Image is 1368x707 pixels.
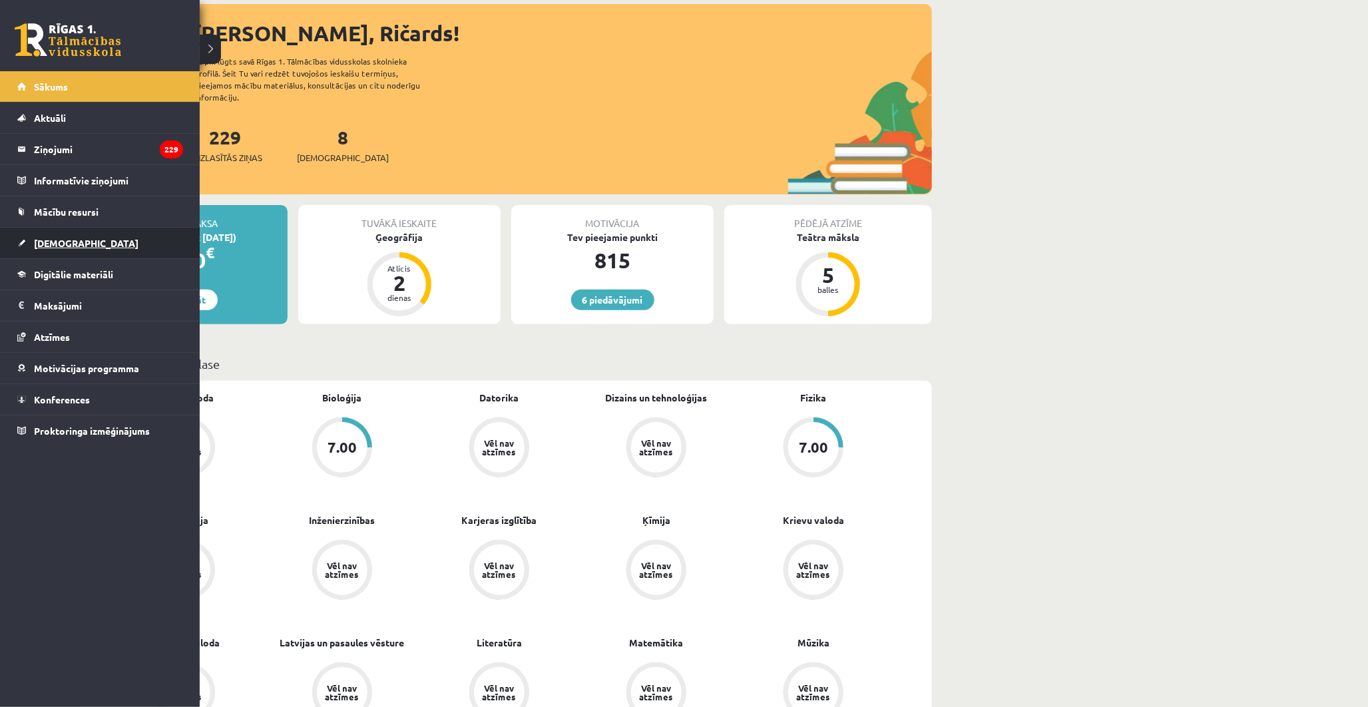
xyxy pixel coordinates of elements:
[17,353,183,383] a: Motivācijas programma
[17,165,183,196] a: Informatīvie ziņojumi
[511,205,714,230] div: Motivācija
[298,205,501,230] div: Tuvākā ieskaite
[34,331,70,343] span: Atzīmes
[15,23,121,57] a: Rīgas 1. Tālmācības vidusskola
[17,384,183,415] a: Konferences
[481,561,518,579] div: Vēl nav atzīmes
[801,391,827,405] a: Fizika
[735,417,892,480] a: 7.00
[578,540,735,602] a: Vēl nav atzīmes
[571,290,654,310] a: 6 piedāvājumi
[34,165,183,196] legend: Informatīvie ziņojumi
[328,440,357,455] div: 7.00
[808,286,848,294] div: balles
[379,264,419,272] div: Atlicis
[160,140,183,158] i: 229
[630,636,684,650] a: Matemātika
[297,125,389,164] a: 8[DEMOGRAPHIC_DATA]
[799,440,828,455] div: 7.00
[481,684,518,701] div: Vēl nav atzīmes
[298,230,501,318] a: Ģeogrāfija Atlicis 2 dienas
[17,196,183,227] a: Mācību resursi
[34,290,183,321] legend: Maksājumi
[795,684,832,701] div: Vēl nav atzīmes
[206,243,215,262] span: €
[264,540,421,602] a: Vēl nav atzīmes
[795,561,832,579] div: Vēl nav atzīmes
[34,393,90,405] span: Konferences
[17,103,183,133] a: Aktuāli
[638,439,675,456] div: Vēl nav atzīmes
[323,391,362,405] a: Bioloģija
[264,417,421,480] a: 7.00
[578,417,735,480] a: Vēl nav atzīmes
[298,230,501,244] div: Ģeogrāfija
[379,294,419,302] div: dienas
[17,322,183,352] a: Atzīmes
[480,391,519,405] a: Datorika
[17,71,183,102] a: Sākums
[735,540,892,602] a: Vēl nav atzīmes
[310,513,375,527] a: Inženierzinības
[379,272,419,294] div: 2
[798,636,829,650] a: Mūzika
[477,636,522,650] a: Literatūra
[280,636,405,650] a: Latvijas un pasaules vēsture
[34,206,99,218] span: Mācību resursi
[34,112,66,124] span: Aktuāli
[34,81,68,93] span: Sākums
[188,125,262,164] a: 229Neizlasītās ziņas
[511,244,714,276] div: 815
[642,513,670,527] a: Ķīmija
[808,264,848,286] div: 5
[421,540,578,602] a: Vēl nav atzīmes
[638,561,675,579] div: Vēl nav atzīmes
[17,134,183,164] a: Ziņojumi229
[193,17,932,49] div: [PERSON_NAME], Ričards!
[17,228,183,258] a: [DEMOGRAPHIC_DATA]
[724,205,932,230] div: Pēdējā atzīme
[421,417,578,480] a: Vēl nav atzīmes
[724,230,932,318] a: Teātra māksla 5 balles
[324,684,361,701] div: Vēl nav atzīmes
[783,513,844,527] a: Krievu valoda
[606,391,708,405] a: Dizains un tehnoloģijas
[17,415,183,446] a: Proktoringa izmēģinājums
[85,355,927,373] p: Mācību plāns 8.a JK klase
[34,362,139,374] span: Motivācijas programma
[34,425,150,437] span: Proktoringa izmēģinājums
[34,237,138,249] span: [DEMOGRAPHIC_DATA]
[511,230,714,244] div: Tev pieejamie punkti
[481,439,518,456] div: Vēl nav atzīmes
[188,151,262,164] span: Neizlasītās ziņas
[34,268,113,280] span: Digitālie materiāli
[724,230,932,244] div: Teātra māksla
[17,259,183,290] a: Digitālie materiāli
[297,151,389,164] span: [DEMOGRAPHIC_DATA]
[17,290,183,321] a: Maksājumi
[34,134,183,164] legend: Ziņojumi
[194,55,443,103] div: Laipni lūgts savā Rīgas 1. Tālmācības vidusskolas skolnieka profilā. Šeit Tu vari redzēt tuvojošo...
[324,561,361,579] div: Vēl nav atzīmes
[638,684,675,701] div: Vēl nav atzīmes
[462,513,537,527] a: Karjeras izglītība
